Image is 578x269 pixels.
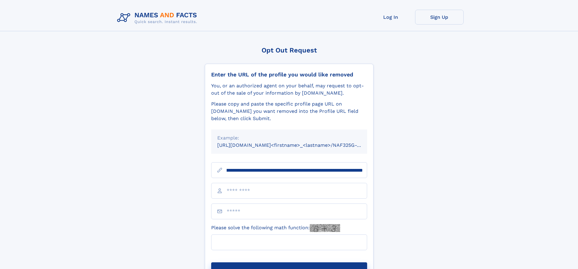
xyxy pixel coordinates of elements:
[211,224,340,232] label: Please solve the following math function:
[415,10,464,25] a: Sign Up
[115,10,202,26] img: Logo Names and Facts
[211,82,367,97] div: You, or an authorized agent on your behalf, may request to opt-out of the sale of your informatio...
[217,142,379,148] small: [URL][DOMAIN_NAME]<firstname>_<lastname>/NAF325G-xxxxxxxx
[205,46,374,54] div: Opt Out Request
[217,134,361,142] div: Example:
[211,71,367,78] div: Enter the URL of the profile you would like removed
[367,10,415,25] a: Log In
[211,100,367,122] div: Please copy and paste the specific profile page URL on [DOMAIN_NAME] you want removed into the Pr...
